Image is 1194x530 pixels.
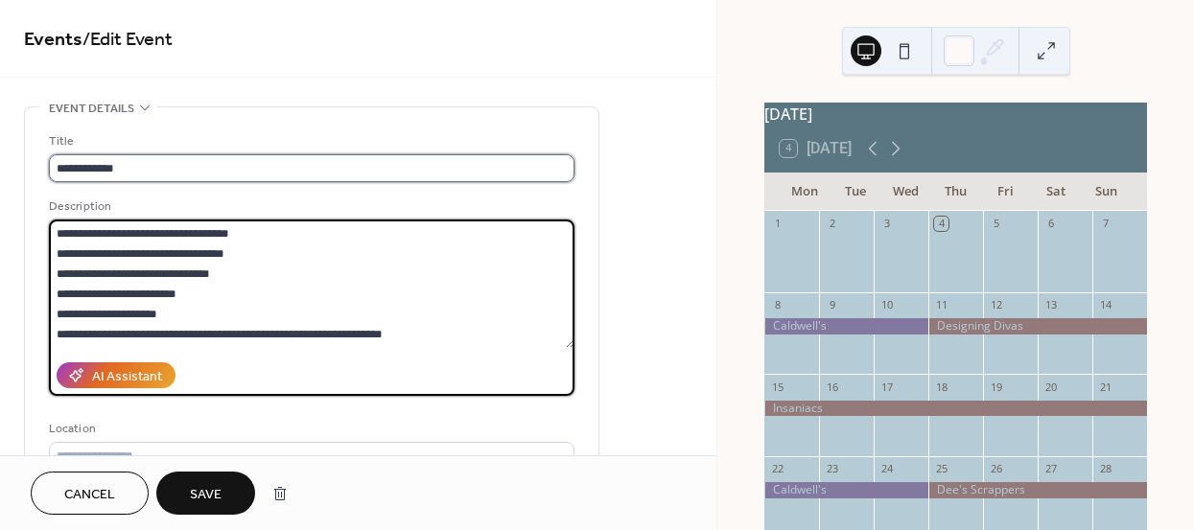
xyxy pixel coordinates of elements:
div: 3 [879,217,894,231]
button: Cancel [31,472,149,515]
div: 2 [825,217,839,231]
div: 9 [825,298,839,312]
div: 15 [770,380,784,394]
div: 8 [770,298,784,312]
div: 20 [1043,380,1058,394]
div: 12 [989,298,1003,312]
div: 11 [934,298,948,312]
div: 24 [879,462,894,476]
span: Save [190,485,222,505]
div: Thu [930,173,980,211]
div: 13 [1043,298,1058,312]
div: Mon [780,173,830,211]
div: Dee's Scrappers [928,482,1147,498]
div: Insaniacs [764,401,1147,417]
div: Sat [1031,173,1081,211]
div: Wed [880,173,930,211]
span: Cancel [64,485,115,505]
div: Tue [830,173,879,211]
div: 7 [1098,217,1112,231]
div: 22 [770,462,784,476]
div: Designing Divas [928,318,1147,334]
div: 19 [989,380,1003,394]
div: [DATE] [764,103,1147,126]
div: 14 [1098,298,1112,312]
div: 27 [1043,462,1058,476]
div: Location [49,419,571,439]
button: AI Assistant [57,362,176,388]
div: 21 [1098,380,1112,394]
div: 6 [1043,217,1058,231]
span: Event details [49,99,134,119]
div: 4 [934,217,948,231]
div: 10 [879,298,894,312]
div: 17 [879,380,894,394]
button: Save [156,472,255,515]
div: 23 [825,462,839,476]
div: Caldwell's [764,318,928,334]
div: 5 [989,217,1003,231]
a: Events [24,21,82,58]
div: AI Assistant [92,367,162,387]
div: 25 [934,462,948,476]
div: Caldwell's [764,482,928,498]
div: 18 [934,380,948,394]
div: Description [49,196,571,217]
div: 26 [989,462,1003,476]
span: / Edit Event [82,21,173,58]
div: 28 [1098,462,1112,476]
div: Fri [981,173,1031,211]
div: Title [49,131,571,151]
div: 16 [825,380,839,394]
div: 1 [770,217,784,231]
div: Sun [1082,173,1132,211]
